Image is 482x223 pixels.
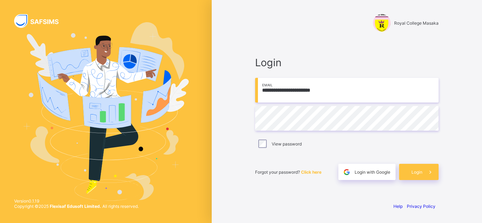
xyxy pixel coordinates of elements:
[255,56,439,69] span: Login
[301,169,321,175] a: Click here
[394,20,439,26] span: Royal College Masaka
[355,169,390,175] span: Login with Google
[14,204,139,209] span: Copyright © 2025 All rights reserved.
[411,169,422,175] span: Login
[343,168,351,176] img: google.396cfc9801f0270233282035f929180a.svg
[23,22,189,200] img: Hero Image
[50,204,101,209] strong: Flexisaf Edusoft Limited.
[255,169,321,175] span: Forgot your password?
[272,141,302,147] label: View password
[14,198,139,204] span: Version 0.1.19
[407,204,435,209] a: Privacy Policy
[393,204,403,209] a: Help
[14,14,67,28] img: SAFSIMS Logo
